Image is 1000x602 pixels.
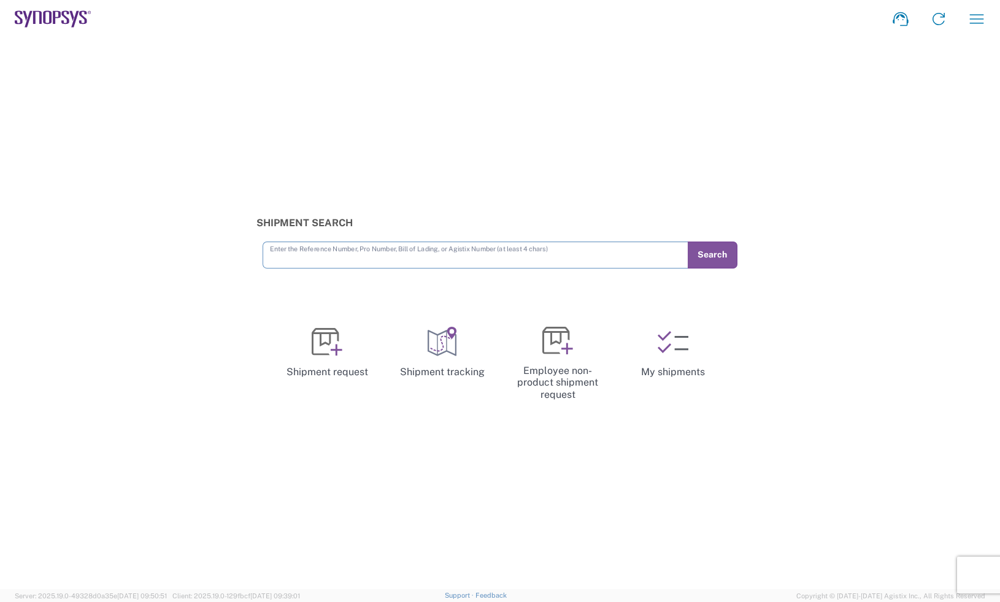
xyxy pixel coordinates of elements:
[15,592,167,600] span: Server: 2025.19.0-49328d0a35e
[250,592,300,600] span: [DATE] 09:39:01
[475,592,507,599] a: Feedback
[274,316,380,389] a: Shipment request
[117,592,167,600] span: [DATE] 09:50:51
[505,316,610,411] a: Employee non-product shipment request
[390,316,495,389] a: Shipment tracking
[256,217,744,229] h3: Shipment Search
[172,592,300,600] span: Client: 2025.19.0-129fbcf
[445,592,475,599] a: Support
[620,316,726,389] a: My shipments
[688,242,737,269] button: Search
[796,590,985,601] span: Copyright © [DATE]-[DATE] Agistix Inc., All Rights Reserved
